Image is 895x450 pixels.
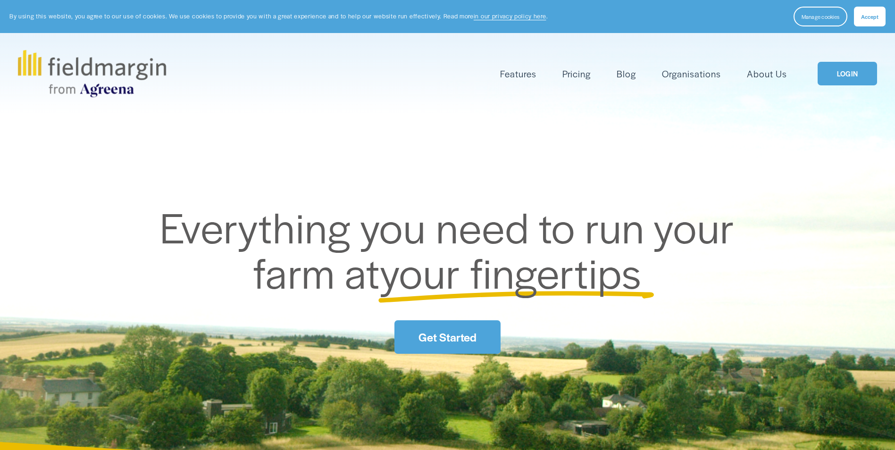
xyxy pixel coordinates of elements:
[18,50,166,97] img: fieldmargin.com
[861,13,878,20] span: Accept
[802,13,839,20] span: Manage cookies
[160,197,744,301] span: Everything you need to run your farm at
[474,12,546,20] a: in our privacy policy here
[794,7,847,26] button: Manage cookies
[854,7,886,26] button: Accept
[500,67,536,81] span: Features
[662,66,721,82] a: Organisations
[380,242,642,301] span: your fingertips
[617,66,636,82] a: Blog
[747,66,787,82] a: About Us
[562,66,591,82] a: Pricing
[9,12,548,21] p: By using this website, you agree to our use of cookies. We use cookies to provide you with a grea...
[394,320,500,354] a: Get Started
[500,66,536,82] a: folder dropdown
[818,62,877,86] a: LOGIN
